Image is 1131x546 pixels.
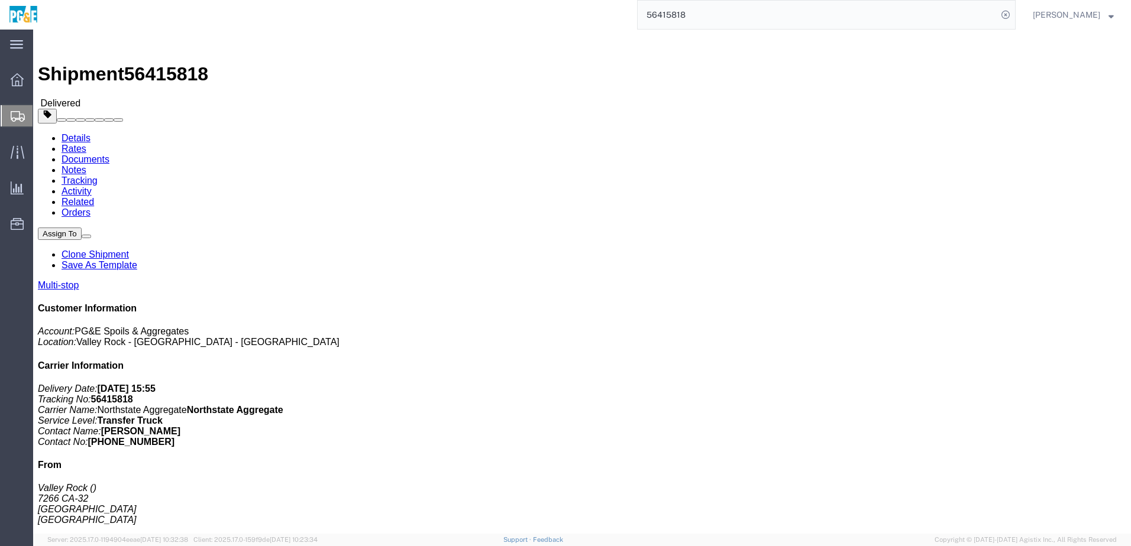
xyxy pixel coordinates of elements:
[270,536,318,543] span: [DATE] 10:23:34
[533,536,563,543] a: Feedback
[503,536,533,543] a: Support
[638,1,997,29] input: Search for shipment number, reference number
[140,536,188,543] span: [DATE] 10:32:38
[47,536,188,543] span: Server: 2025.17.0-1194904eeae
[1032,8,1114,22] button: [PERSON_NAME]
[33,30,1131,534] iframe: FS Legacy Container
[8,6,38,24] img: logo
[193,536,318,543] span: Client: 2025.17.0-159f9de
[935,535,1117,545] span: Copyright © [DATE]-[DATE] Agistix Inc., All Rights Reserved
[1033,8,1100,21] span: Evelyn Angel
